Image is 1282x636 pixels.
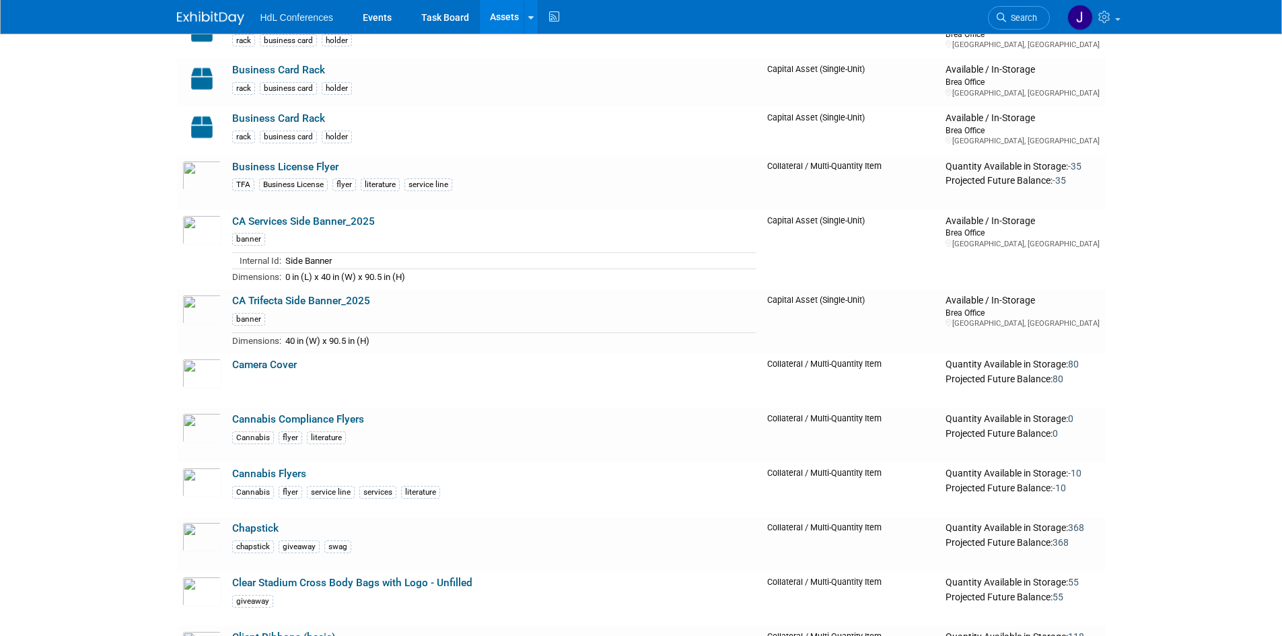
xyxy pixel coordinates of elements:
[279,540,320,553] div: giveaway
[182,112,221,142] img: Capital-Asset-Icon-2.png
[322,131,352,143] div: holder
[307,486,355,499] div: service line
[1068,359,1079,369] span: 80
[946,227,1100,238] div: Brea Office
[762,289,940,353] td: Capital Asset (Single-Unit)
[232,431,274,444] div: Cannabis
[232,269,281,284] td: Dimensions:
[1053,592,1063,602] span: 55
[232,131,255,143] div: rack
[322,34,352,47] div: holder
[1053,175,1066,186] span: -35
[946,522,1100,534] div: Quantity Available in Storage:
[946,577,1100,589] div: Quantity Available in Storage:
[988,6,1050,30] a: Search
[281,253,757,269] td: Side Banner
[946,40,1100,50] div: [GEOGRAPHIC_DATA], [GEOGRAPHIC_DATA]
[1053,483,1066,493] span: -10
[401,486,440,499] div: literature
[279,486,302,499] div: flyer
[332,178,356,191] div: flyer
[946,307,1100,318] div: Brea Office
[182,64,221,94] img: Capital-Asset-Icon-2.png
[946,76,1100,87] div: Brea Office
[946,318,1100,328] div: [GEOGRAPHIC_DATA], [GEOGRAPHIC_DATA]
[946,172,1100,187] div: Projected Future Balance:
[177,11,244,25] img: ExhibitDay
[307,431,346,444] div: literature
[946,468,1100,480] div: Quantity Available in Storage:
[1068,522,1084,533] span: 368
[232,359,297,371] a: Camera Cover
[946,480,1100,495] div: Projected Future Balance:
[1006,13,1037,23] span: Search
[232,178,254,191] div: TFA
[232,253,281,269] td: Internal Id:
[232,34,255,47] div: rack
[946,534,1100,549] div: Projected Future Balance:
[946,239,1100,249] div: [GEOGRAPHIC_DATA], [GEOGRAPHIC_DATA]
[359,486,396,499] div: services
[762,571,940,626] td: Collateral / Multi-Quantity Item
[946,359,1100,371] div: Quantity Available in Storage:
[232,577,472,589] a: Clear Stadium Cross Body Bags with Logo - Unfilled
[1068,161,1081,172] span: -35
[260,82,317,95] div: business card
[946,136,1100,146] div: [GEOGRAPHIC_DATA], [GEOGRAPHIC_DATA]
[762,155,940,210] td: Collateral / Multi-Quantity Item
[285,336,369,346] span: 40 in (W) x 90.5 in (H)
[232,486,274,499] div: Cannabis
[946,125,1100,136] div: Brea Office
[232,595,273,608] div: giveaway
[232,522,279,534] a: Chapstick
[762,353,940,408] td: Collateral / Multi-Quantity Item
[762,462,940,517] td: Collateral / Multi-Quantity Item
[260,131,317,143] div: business card
[762,107,940,155] td: Capital Asset (Single-Unit)
[232,112,325,125] a: Business Card Rack
[232,313,265,326] div: banner
[404,178,452,191] div: service line
[361,178,400,191] div: literature
[232,413,364,425] a: Cannabis Compliance Flyers
[946,425,1100,440] div: Projected Future Balance:
[1068,413,1073,424] span: 0
[232,161,339,173] a: Business License Flyer
[946,413,1100,425] div: Quantity Available in Storage:
[260,12,333,23] span: HdL Conferences
[1053,428,1058,439] span: 0
[946,589,1100,604] div: Projected Future Balance:
[324,540,351,553] div: swag
[260,34,317,47] div: business card
[762,11,940,59] td: Capital Asset (Single-Unit)
[946,295,1100,307] div: Available / In-Storage
[232,332,281,348] td: Dimensions:
[946,64,1100,76] div: Available / In-Storage
[946,371,1100,386] div: Projected Future Balance:
[946,88,1100,98] div: [GEOGRAPHIC_DATA], [GEOGRAPHIC_DATA]
[1053,374,1063,384] span: 80
[762,517,940,571] td: Collateral / Multi-Quantity Item
[946,215,1100,227] div: Available / In-Storage
[259,178,328,191] div: Business License
[1068,468,1081,479] span: -10
[232,64,325,76] a: Business Card Rack
[232,540,274,553] div: chapstick
[762,59,940,107] td: Capital Asset (Single-Unit)
[1067,5,1093,30] img: Johnny Nguyen
[232,295,370,307] a: CA Trifecta Side Banner_2025
[232,82,255,95] div: rack
[1068,577,1079,588] span: 55
[322,82,352,95] div: holder
[762,210,940,290] td: Capital Asset (Single-Unit)
[1053,537,1069,548] span: 368
[232,215,375,227] a: CA Services Side Banner_2025
[762,408,940,462] td: Collateral / Multi-Quantity Item
[946,112,1100,125] div: Available / In-Storage
[232,468,306,480] a: Cannabis Flyers
[232,233,265,246] div: banner
[285,272,405,282] span: 0 in (L) x 40 in (W) x 90.5 in (H)
[279,431,302,444] div: flyer
[946,161,1100,173] div: Quantity Available in Storage:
